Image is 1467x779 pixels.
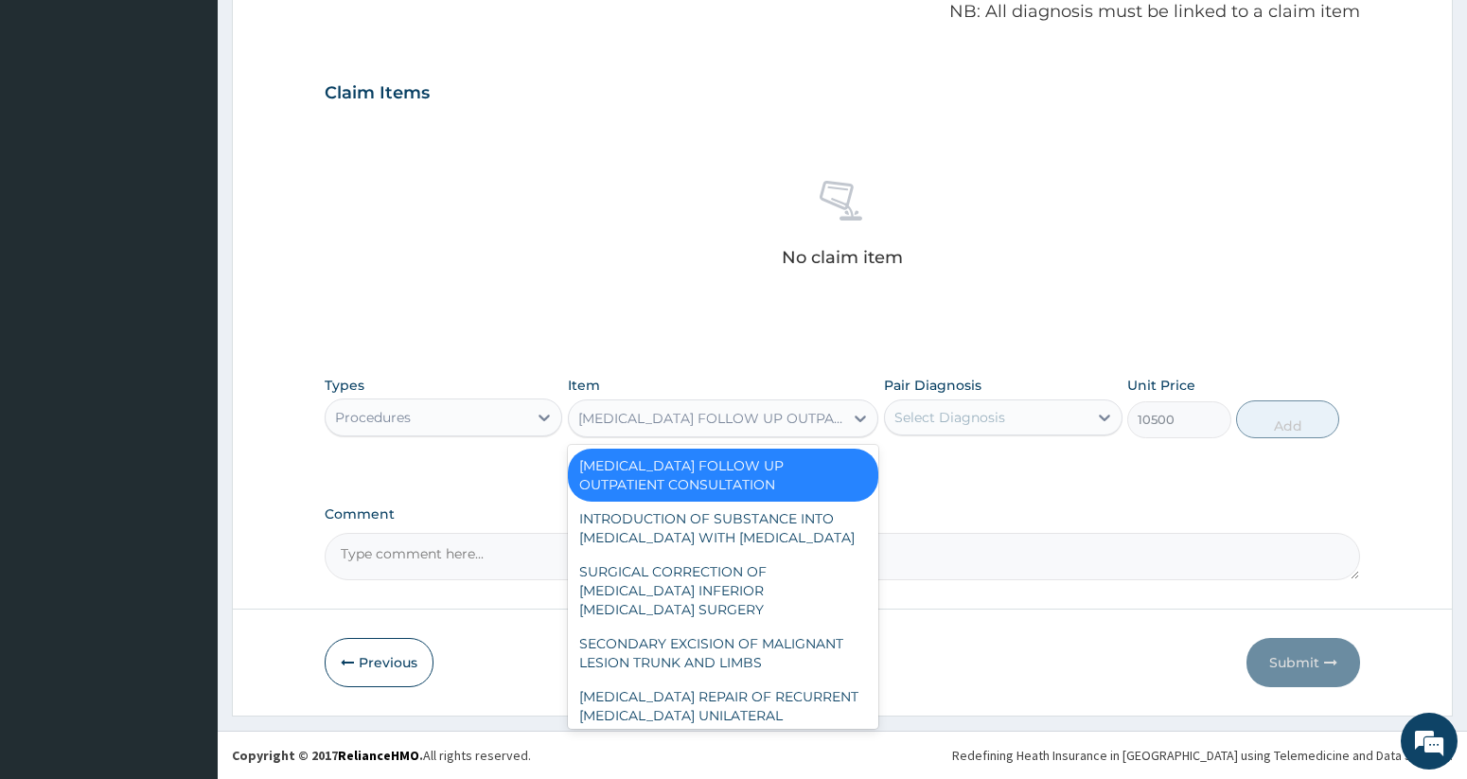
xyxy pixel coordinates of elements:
[218,731,1467,779] footer: All rights reserved.
[1127,376,1195,395] label: Unit Price
[1246,638,1360,687] button: Submit
[1236,400,1339,438] button: Add
[568,376,600,395] label: Item
[884,376,981,395] label: Pair Diagnosis
[232,747,423,764] strong: Copyright © 2017 .
[338,747,419,764] a: RelianceHMO
[35,95,77,142] img: d_794563401_company_1708531726252_794563401
[325,638,433,687] button: Previous
[578,409,845,428] div: [MEDICAL_DATA] FOLLOW UP OUTPATIENT CONSULTATION
[110,239,261,430] span: We're online!
[568,680,878,733] div: [MEDICAL_DATA] REPAIR OF RECURRENT [MEDICAL_DATA] UNILATERAL
[325,506,1361,522] label: Comment
[568,627,878,680] div: SECONDARY EXCISION OF MALIGNANT LESION TRUNK AND LIMBS
[325,83,430,104] h3: Claim Items
[568,555,878,627] div: SURGICAL CORRECTION OF [MEDICAL_DATA] INFERIOR [MEDICAL_DATA] SURGERY
[335,408,411,427] div: Procedures
[9,517,361,583] textarea: Type your message and hit 'Enter'
[310,9,356,55] div: Minimize live chat window
[325,378,364,394] label: Types
[894,408,1005,427] div: Select Diagnosis
[782,248,903,267] p: No claim item
[568,502,878,555] div: INTRODUCTION OF SUBSTANCE INTO [MEDICAL_DATA] WITH [MEDICAL_DATA]
[952,746,1453,765] div: Redefining Heath Insurance in [GEOGRAPHIC_DATA] using Telemedicine and Data Science!
[568,449,878,502] div: [MEDICAL_DATA] FOLLOW UP OUTPATIENT CONSULTATION
[98,106,318,131] div: Chat with us now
